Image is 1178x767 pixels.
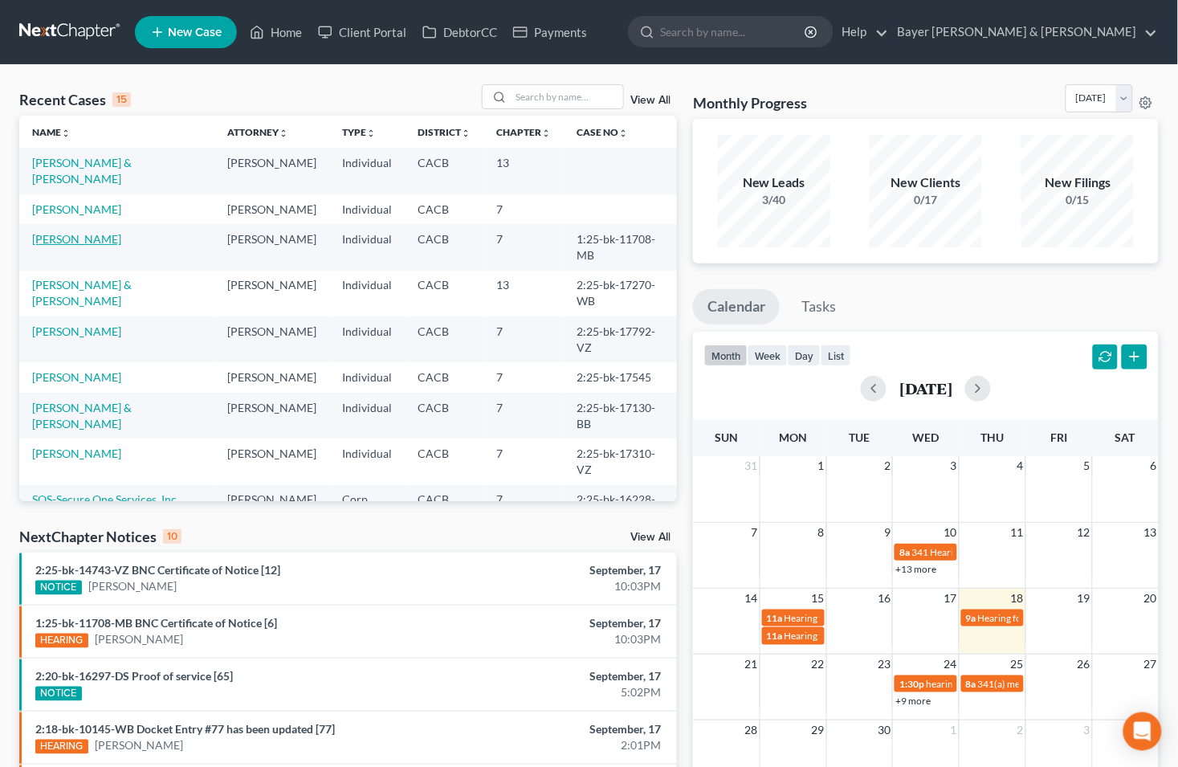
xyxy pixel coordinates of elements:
td: 2:25-bk-17545 [565,362,678,392]
td: 2:25-bk-17270-WB [565,271,678,316]
span: Thu [980,430,1004,444]
span: 13 [1143,523,1159,542]
span: 22 [810,655,826,674]
td: 2:25-bk-17310-VZ [565,439,678,484]
span: Mon [779,430,807,444]
span: 8 [817,523,826,542]
td: 7 [484,316,565,362]
td: [PERSON_NAME] [215,362,330,392]
a: Help [834,18,888,47]
div: September, 17 [463,615,661,631]
a: Home [242,18,310,47]
button: day [788,345,821,366]
span: 11 [1009,523,1025,542]
span: 9 [882,523,892,542]
a: Districtunfold_more [418,126,471,138]
a: +13 more [895,563,936,575]
a: +9 more [895,695,931,707]
td: Individual [330,194,406,224]
a: Calendar [693,289,780,324]
a: [PERSON_NAME] & [PERSON_NAME] [32,156,132,186]
a: [PERSON_NAME] [32,232,121,246]
span: Fri [1050,430,1067,444]
td: 7 [484,224,565,270]
td: 7 [484,485,565,531]
i: unfold_more [61,129,71,138]
div: NOTICE [35,581,82,595]
span: 5 [1082,456,1092,475]
td: Individual [330,316,406,362]
td: [PERSON_NAME] [215,393,330,439]
td: Individual [330,362,406,392]
td: 7 [484,393,565,439]
a: Bayer [PERSON_NAME] & [PERSON_NAME] [890,18,1158,47]
span: 31 [744,456,760,475]
td: 13 [484,148,565,194]
td: 1:25-bk-11708-MB [565,224,678,270]
span: hearing for [PERSON_NAME] [926,678,1050,690]
a: Payments [505,18,595,47]
a: Chapterunfold_more [497,126,552,138]
span: 15 [810,589,826,608]
i: unfold_more [367,129,377,138]
div: NOTICE [35,687,82,701]
td: [PERSON_NAME] [215,148,330,194]
span: 11a [767,630,783,642]
i: unfold_more [279,129,289,138]
a: Tasks [787,289,850,324]
a: 2:20-bk-16297-DS Proof of service [65] [35,669,233,683]
span: 11a [767,612,783,624]
span: 18 [1009,589,1025,608]
input: Search by name... [511,85,623,108]
span: Sat [1115,430,1135,444]
a: View All [630,95,671,106]
div: September, 17 [463,562,661,578]
span: 19 [1076,589,1092,608]
span: 29 [810,720,826,740]
span: 1 [949,720,959,740]
td: 7 [484,194,565,224]
td: 13 [484,271,565,316]
span: 26 [1076,655,1092,674]
td: CACB [406,439,484,484]
td: 2:25-bk-17792-VZ [565,316,678,362]
div: Recent Cases [19,90,131,109]
button: week [748,345,788,366]
span: 28 [744,720,760,740]
div: 0/17 [870,192,982,208]
span: 16 [876,589,892,608]
button: month [704,345,748,366]
td: [PERSON_NAME] [215,271,330,316]
span: 25 [1009,655,1025,674]
a: [PERSON_NAME] & [PERSON_NAME] [32,401,132,430]
span: 23 [876,655,892,674]
i: unfold_more [462,129,471,138]
a: [PERSON_NAME] [32,202,121,216]
div: HEARING [35,740,88,754]
a: 2:18-bk-10145-WB Docket Entry #77 has been updated [77] [35,722,335,736]
span: 2 [882,456,892,475]
span: 17 [943,589,959,608]
td: Individual [330,439,406,484]
i: unfold_more [619,129,629,138]
td: 7 [484,362,565,392]
td: Corp [330,485,406,531]
td: [PERSON_NAME] [215,485,330,531]
button: list [821,345,851,366]
a: DebtorCC [414,18,505,47]
td: CACB [406,224,484,270]
td: CACB [406,148,484,194]
td: CACB [406,271,484,316]
span: 30 [876,720,892,740]
div: 10:03PM [463,578,661,594]
span: 20 [1143,589,1159,608]
span: 2 [1016,720,1025,740]
a: 1:25-bk-11708-MB BNC Certificate of Notice [6] [35,616,277,630]
td: CACB [406,194,484,224]
span: 1:30p [899,678,924,690]
td: Individual [330,271,406,316]
span: Hearing for [PERSON_NAME] [785,612,910,624]
div: 2:01PM [463,737,661,753]
i: unfold_more [542,129,552,138]
span: New Case [168,27,222,39]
